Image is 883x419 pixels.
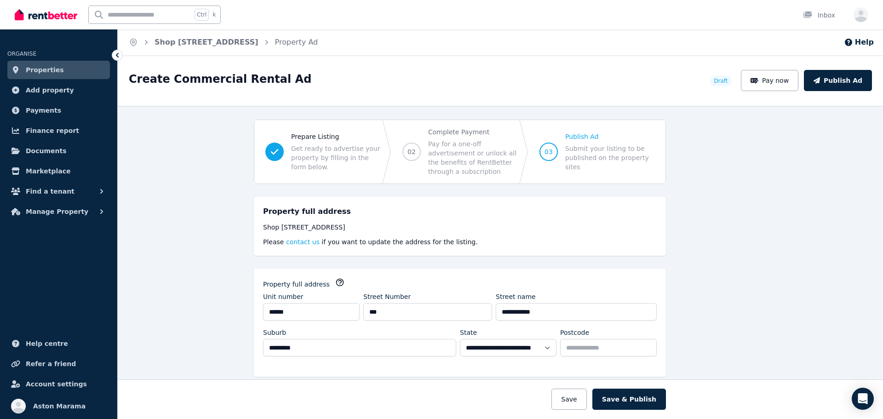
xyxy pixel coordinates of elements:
span: ORGANISE [7,51,36,57]
label: Street name [496,292,536,301]
span: 02 [407,147,416,156]
span: Publish Ad [565,132,654,141]
label: State [460,328,477,337]
a: Shop [STREET_ADDRESS] [155,38,258,46]
button: Find a tenant [7,182,110,201]
span: 03 [545,147,553,156]
button: Publish Ad [804,70,872,91]
a: Documents [7,142,110,160]
span: Complete Payment [428,127,517,137]
span: Refer a friend [26,358,76,369]
span: Marketplace [26,166,70,177]
span: Payments [26,105,61,116]
div: Inbox [803,11,835,20]
div: Shop [STREET_ADDRESS] [263,223,657,232]
span: Ctrl [195,9,209,21]
h5: Property full address [263,206,351,217]
p: Please if you want to update the address for the listing. [263,237,657,247]
label: Street Number [363,292,411,301]
img: RentBetter [15,8,77,22]
a: Add property [7,81,110,99]
span: Manage Property [26,206,88,217]
span: Prepare Listing [291,132,380,141]
button: Pay now [741,70,799,91]
span: Pay for a one-off advertisement or unlock all the benefits of RentBetter through a subscription [428,139,517,176]
label: Suburb [263,328,286,337]
a: Finance report [7,121,110,140]
span: Help centre [26,338,68,349]
span: Account settings [26,379,87,390]
label: Property full address [263,280,330,289]
span: Aston Marama [33,401,86,412]
a: Help centre [7,334,110,353]
span: Draft [714,77,728,85]
a: Marketplace [7,162,110,180]
h1: Create Commercial Rental Ad [129,72,311,86]
a: Refer a friend [7,355,110,373]
button: Save [551,389,586,410]
a: Account settings [7,375,110,393]
span: Properties [26,64,64,75]
a: Payments [7,101,110,120]
a: Properties [7,61,110,79]
a: Property Ad [275,38,318,46]
button: contact us [286,237,320,247]
span: Submit your listing to be published on the property sites [565,144,654,172]
span: Finance report [26,125,79,136]
label: Unit number [263,292,304,301]
span: Add property [26,85,74,96]
button: Help [844,37,874,48]
button: Manage Property [7,202,110,221]
span: k [212,11,216,18]
label: Postcode [560,328,589,337]
button: Save & Publish [592,389,666,410]
span: Get ready to advertise your property by filling in the form below. [291,144,380,172]
span: Find a tenant [26,186,75,197]
div: Open Intercom Messenger [852,388,874,410]
nav: Breadcrumb [118,29,329,55]
nav: Progress [254,120,666,184]
span: Documents [26,145,67,156]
